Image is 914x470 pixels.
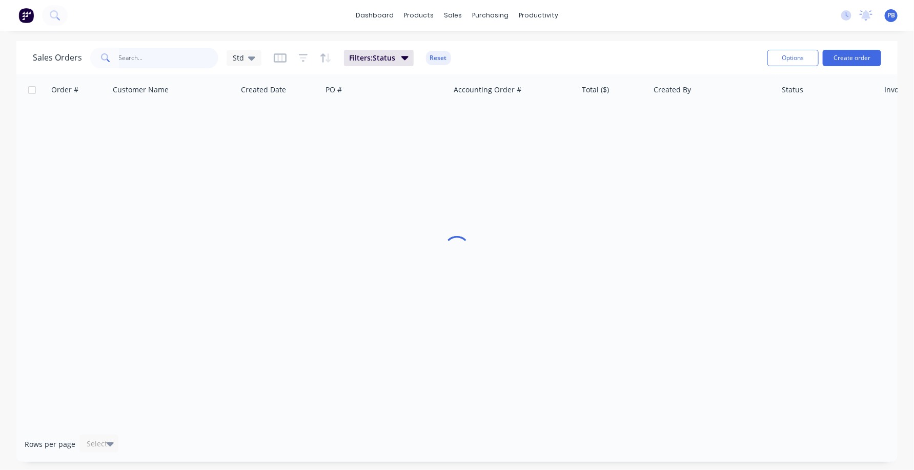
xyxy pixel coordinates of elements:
[887,11,895,20] span: PB
[241,85,286,95] div: Created Date
[25,439,75,449] span: Rows per page
[654,85,691,95] div: Created By
[18,8,34,23] img: Factory
[767,50,819,66] button: Options
[326,85,342,95] div: PO #
[467,8,514,23] div: purchasing
[113,85,169,95] div: Customer Name
[439,8,467,23] div: sales
[426,51,451,65] button: Reset
[344,50,414,66] button: Filters:Status
[582,85,609,95] div: Total ($)
[349,53,395,63] span: Filters: Status
[351,8,399,23] a: dashboard
[119,48,219,68] input: Search...
[454,85,521,95] div: Accounting Order #
[782,85,803,95] div: Status
[823,50,881,66] button: Create order
[87,439,113,449] div: Select...
[233,52,244,63] span: Std
[51,85,78,95] div: Order #
[33,53,82,63] h1: Sales Orders
[514,8,563,23] div: productivity
[399,8,439,23] div: products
